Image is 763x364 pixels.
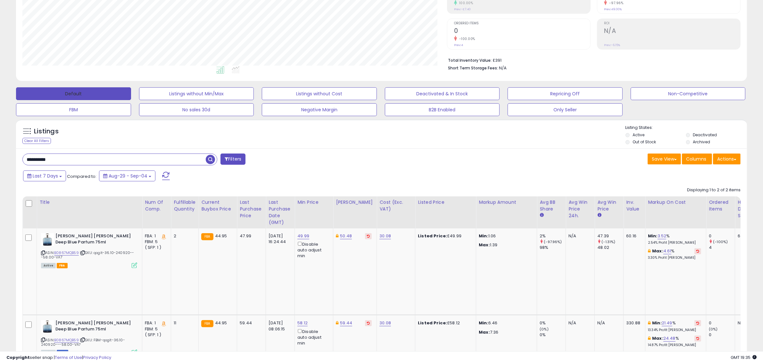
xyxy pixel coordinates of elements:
div: ASIN: [41,233,137,267]
b: Max: [652,248,663,254]
div: FBM: 5 [145,239,166,245]
span: Compared to: [67,173,96,179]
img: 317Nonhne9L._SL40_.jpg [41,320,54,333]
span: Last 7 Days [33,173,58,179]
p: 2.54% Profit [PERSON_NAME] [648,241,701,245]
div: Avg BB Share [540,199,563,212]
div: Last Purchase Date (GMT) [269,199,292,226]
span: N/A [499,65,507,71]
div: 330.88 [626,320,640,326]
b: [PERSON_NAME] [PERSON_NAME] Deep Blue Parfum 75ml [55,320,133,334]
small: Avg Win Price. [597,212,601,218]
h2: N/A [604,27,740,36]
div: Inv. value [626,199,643,212]
div: Num of Comp. [145,199,168,212]
button: FBM [16,103,131,116]
div: 62.60 [738,233,759,239]
div: FBM: 5 [145,326,166,332]
h5: Listings [34,127,59,136]
strong: Min: [479,233,488,239]
div: % [648,248,701,260]
button: Only Seller [508,103,623,116]
span: | SKU: FBM-qogit-36.10-240920---58.00-VA7 [41,337,125,347]
div: Fulfillable Quantity [174,199,196,212]
div: 59.44 [240,320,261,326]
small: Prev: -6.15% [604,43,620,47]
div: N/A [597,320,618,326]
div: Clear All Filters [22,138,51,144]
div: [DATE] 08:06:15 [269,320,290,332]
b: Listed Price: [418,320,447,326]
button: Deactivated & In Stock [385,87,500,100]
button: Columns [682,154,712,164]
div: Disable auto adjust min [297,328,328,346]
div: Avg Win Price 24h. [568,199,592,219]
div: 98% [540,245,566,250]
small: (0%) [540,327,549,332]
div: Min Price [297,199,330,206]
b: Min: [652,320,662,326]
button: Aug-29 - Sep-04 [99,170,155,181]
div: 11 [174,320,194,326]
a: 49.99 [297,233,309,239]
small: 100.00% [457,1,473,5]
span: FBM [57,350,68,355]
div: Avg Win Price [597,199,621,212]
small: Prev: 4 [454,43,463,47]
button: Actions [713,154,741,164]
strong: Max: [479,329,490,335]
span: 44.95 [215,233,227,239]
p: 13.34% Profit [PERSON_NAME] [648,328,701,332]
div: % [648,336,701,347]
a: 4.61 [663,248,671,254]
button: No sales 30d [139,103,254,116]
div: 4 [709,245,735,250]
b: [PERSON_NAME] [PERSON_NAME] Deep Blue Parfum 75ml [55,233,133,247]
small: Avg BB Share. [540,212,543,218]
div: 0% [540,320,566,326]
a: 58.12 [297,320,308,326]
div: 2% [540,233,566,239]
a: B0867MQB59 [54,337,79,343]
div: Listed Price [418,199,473,206]
button: Negative Margin [262,103,377,116]
label: Archived [693,139,710,145]
div: % [648,233,701,245]
span: ROI [604,22,740,25]
button: Filters [220,154,245,165]
div: Ordered Items [709,199,732,212]
p: Listing States: [626,125,747,131]
p: 1.06 [479,233,532,239]
a: 30.08 [379,320,391,326]
span: Columns [686,156,706,162]
div: 60.16 [626,233,640,239]
button: Last 7 Days [23,170,66,181]
small: (-100%) [713,239,728,244]
b: Total Inventory Value: [448,58,492,63]
div: 0 [709,233,735,239]
strong: Min: [479,320,488,326]
span: Ordered Items [454,22,590,25]
a: 59.44 [340,320,352,326]
button: Non-Competitive [631,87,746,100]
a: B0867MQB59 [54,250,79,256]
div: Cost (Exc. VAT) [379,199,412,212]
div: ( SFP: 1 ) [145,332,166,338]
label: Active [633,132,644,138]
a: 21.49 [662,320,672,326]
div: [PERSON_NAME] [336,199,374,206]
p: 14.87% Profit [PERSON_NAME] [648,343,701,347]
div: FBA: 1 [145,233,166,239]
span: FBA [57,263,68,268]
b: Max: [652,335,663,341]
div: £58.12 [418,320,471,326]
div: £49.99 [418,233,471,239]
span: 44.95 [215,320,227,326]
div: Last Purchase Price [240,199,263,219]
div: [DATE] 16:24:44 [269,233,290,245]
button: Listings without Cost [262,87,377,100]
small: (-1.31%) [601,239,615,244]
img: 317Nonhne9L._SL40_.jpg [41,233,54,246]
div: 47.99 [240,233,261,239]
div: Markup Amount [479,199,534,206]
